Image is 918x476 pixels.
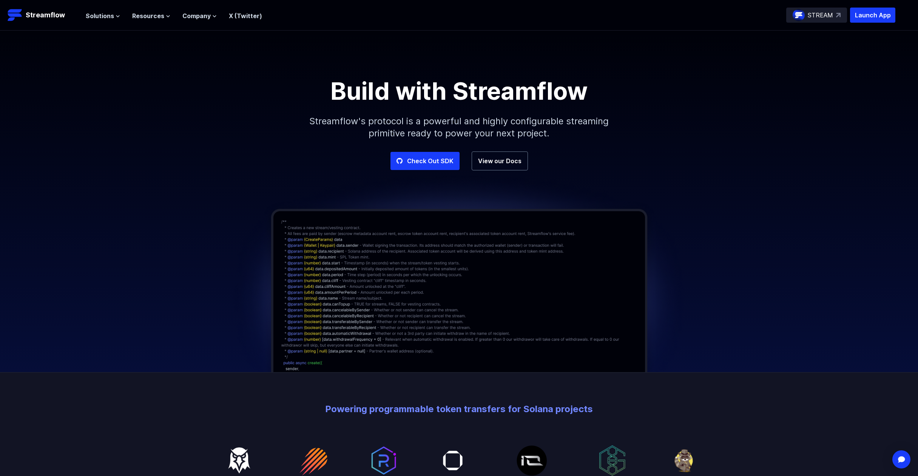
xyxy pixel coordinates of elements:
img: top-right-arrow.svg [836,13,841,17]
a: View our Docs [472,151,528,170]
p: Streamflow [26,10,65,20]
span: Resources [132,11,164,20]
img: Io.net [517,445,547,476]
img: DEX Screener [224,445,253,476]
span: Company [182,11,211,20]
button: Company [182,11,217,20]
img: streamflow-logo-circle.png [793,9,805,21]
img: Hero Image [228,170,691,427]
img: Raydium [368,445,399,476]
a: STREAM [786,8,847,23]
img: SquadsX [438,445,468,476]
button: Solutions [86,11,120,20]
a: Check Out SDK [390,152,460,170]
button: Resources [132,11,170,20]
button: Launch App [850,8,895,23]
div: Open Intercom Messenger [892,450,910,468]
h2: Powering programmable token transfers for Solana projects [6,403,912,415]
img: Meteora [299,445,330,476]
p: STREAM [808,11,833,20]
h1: Build with Streamflow [289,79,629,103]
img: Streamflow Logo [8,8,23,23]
img: Rugcheck [669,445,699,476]
p: Streamflow's protocol is a powerful and highly configurable streaming primitive ready to power yo... [297,103,622,151]
span: Solutions [86,11,114,20]
a: Streamflow [8,8,78,23]
a: X (Twitter) [229,12,262,20]
img: Genopets [599,445,626,476]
